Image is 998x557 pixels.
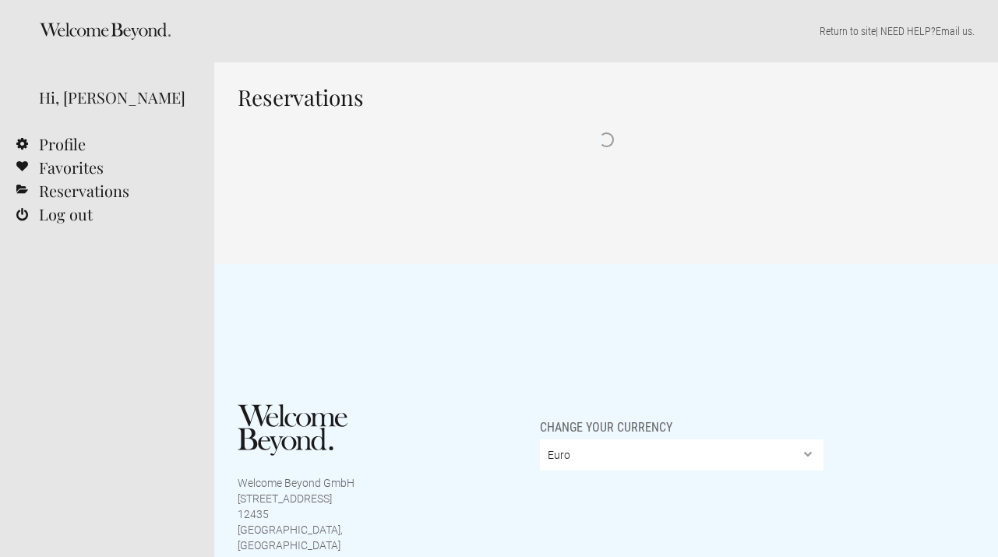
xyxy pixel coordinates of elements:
img: Welcome Beyond [238,404,347,456]
a: Return to site [820,25,876,37]
p: | NEED HELP? . [238,23,975,39]
div: Hi, [PERSON_NAME] [39,86,191,109]
select: Change your currency [540,439,823,471]
span: Change your currency [540,404,672,435]
a: Email us [936,25,972,37]
h1: Reservations [238,86,975,109]
p: Welcome Beyond GmbH [STREET_ADDRESS] 12435 [GEOGRAPHIC_DATA], [GEOGRAPHIC_DATA] [238,475,376,553]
